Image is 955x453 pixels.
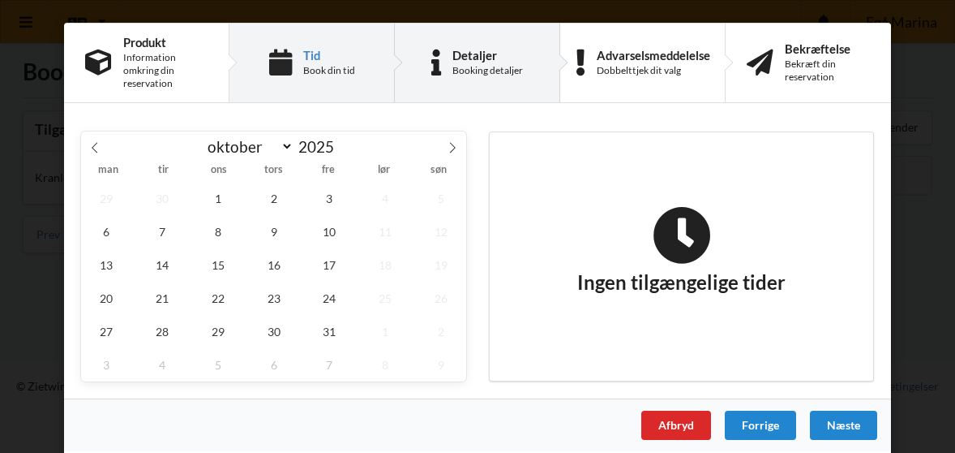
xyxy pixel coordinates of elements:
[416,282,466,315] span: oktober 26, 2025
[81,248,131,282] span: oktober 13, 2025
[305,215,355,248] span: oktober 10, 2025
[597,64,710,77] div: Dobbelttjek dit valg
[577,206,786,296] h2: Ingen tilgængelige tider
[81,315,131,348] span: oktober 27, 2025
[360,348,410,382] span: november 8, 2025
[360,282,410,315] span: oktober 25, 2025
[123,51,208,90] div: Information omkring din reservation
[249,282,299,315] span: oktober 23, 2025
[303,49,355,62] div: Tid
[193,282,243,315] span: oktober 22, 2025
[416,348,466,382] span: november 9, 2025
[137,315,187,348] span: oktober 28, 2025
[416,182,466,215] span: oktober 5, 2025
[246,165,302,175] span: tors
[81,182,131,215] span: september 29, 2025
[356,165,411,175] span: lør
[137,182,187,215] span: september 30, 2025
[193,182,243,215] span: oktober 1, 2025
[193,348,243,382] span: november 5, 2025
[249,315,299,348] span: oktober 30, 2025
[305,315,355,348] span: oktober 31, 2025
[810,411,877,440] div: Næste
[360,215,410,248] span: oktober 11, 2025
[785,42,870,55] div: Bekræftelse
[301,165,356,175] span: fre
[452,64,523,77] div: Booking detaljer
[137,248,187,282] span: oktober 14, 2025
[136,165,191,175] span: tir
[81,215,131,248] span: oktober 6, 2025
[249,182,299,215] span: oktober 2, 2025
[193,215,243,248] span: oktober 8, 2025
[305,182,355,215] span: oktober 3, 2025
[137,215,187,248] span: oktober 7, 2025
[305,248,355,282] span: oktober 17, 2025
[81,282,131,315] span: oktober 20, 2025
[137,348,187,382] span: november 4, 2025
[193,315,243,348] span: oktober 29, 2025
[597,49,710,62] div: Advarselsmeddelelse
[200,136,294,157] select: Month
[249,215,299,248] span: oktober 9, 2025
[137,282,187,315] span: oktober 21, 2025
[411,165,466,175] span: søn
[360,315,410,348] span: november 1, 2025
[785,58,870,84] div: Bekræft din reservation
[305,282,355,315] span: oktober 24, 2025
[81,165,136,175] span: man
[416,248,466,282] span: oktober 19, 2025
[303,64,355,77] div: Book din tid
[123,36,208,49] div: Produkt
[725,411,796,440] div: Forrige
[81,348,131,382] span: november 3, 2025
[416,215,466,248] span: oktober 12, 2025
[249,348,299,382] span: november 6, 2025
[360,182,410,215] span: oktober 4, 2025
[191,165,246,175] span: ons
[249,248,299,282] span: oktober 16, 2025
[452,49,523,62] div: Detaljer
[416,315,466,348] span: november 2, 2025
[293,137,347,156] input: Year
[305,348,355,382] span: november 7, 2025
[193,248,243,282] span: oktober 15, 2025
[641,411,711,440] div: Afbryd
[360,248,410,282] span: oktober 18, 2025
